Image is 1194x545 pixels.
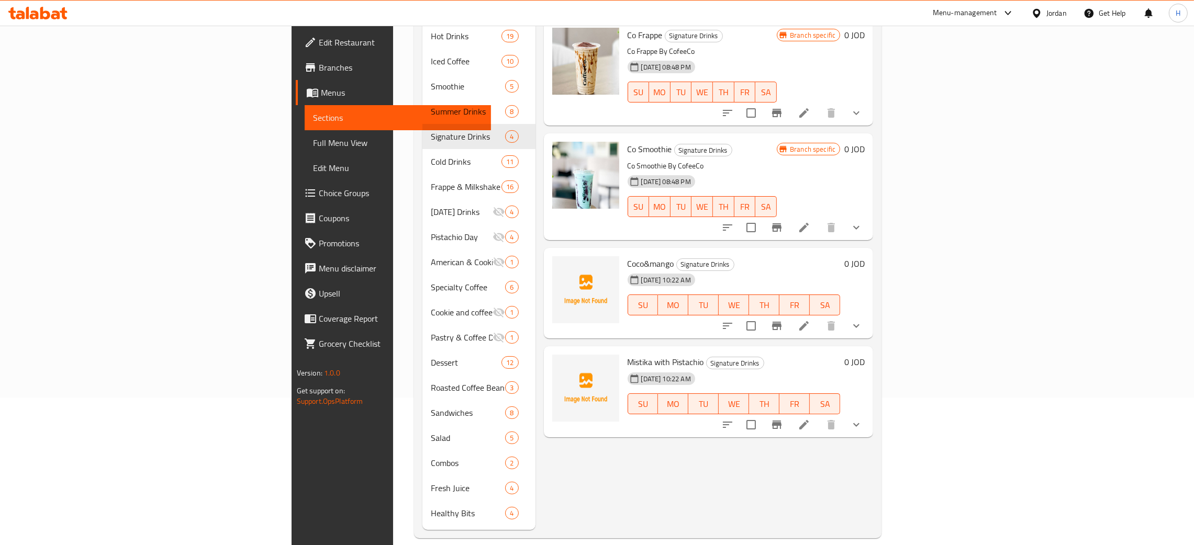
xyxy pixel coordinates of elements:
[696,199,709,214] span: WE
[665,30,723,42] div: Signature Drinks
[632,199,645,214] span: SU
[431,281,505,293] span: Specialty Coffee
[740,315,762,337] span: Select to update
[506,232,518,242] span: 4
[628,45,777,58] p: Co Frappe By CofeeCo
[321,86,483,99] span: Menus
[422,400,535,425] div: Sandwiches8
[723,298,745,313] span: WE
[422,300,535,325] div: Cookie and coffee Duo1
[431,507,505,519] span: Healthy Bits
[506,383,518,393] span: 3
[658,393,688,414] button: MO
[850,221,863,234] svg: Show Choices
[798,418,810,431] a: Edit menu item
[715,100,740,126] button: sort-choices
[675,144,732,156] span: Signature Drinks
[296,281,491,306] a: Upsell
[431,331,493,344] div: Pastry & Coffee Duo
[628,256,674,271] span: Coco&mango
[753,298,775,313] span: TH
[506,257,518,267] span: 1
[422,350,535,375] div: Dessert12
[505,206,518,218] div: items
[324,366,340,380] span: 1.0.0
[814,396,836,412] span: SA
[1046,7,1067,19] div: Jordan
[422,99,535,124] div: Summer Drinks8
[297,394,363,408] a: Support.OpsPlatform
[691,82,713,103] button: WE
[319,237,483,249] span: Promotions
[296,180,491,206] a: Choice Groups
[506,458,518,468] span: 2
[734,82,756,103] button: FR
[296,256,491,281] a: Menu disclaimer
[798,107,810,119] a: Edit menu item
[844,100,869,126] button: show more
[707,357,764,369] span: Signature Drinks
[632,85,645,100] span: SU
[844,412,869,437] button: show more
[632,396,654,412] span: SU
[501,155,518,168] div: items
[431,482,505,494] span: Fresh Juice
[844,256,865,271] h6: 0 JOD
[422,275,535,300] div: Specialty Coffee6
[819,412,844,437] button: delete
[431,130,505,143] div: Signature Drinks
[313,137,483,149] span: Full Menu View
[506,433,518,443] span: 5
[422,199,535,224] div: [DATE] Drinks4
[296,306,491,331] a: Coverage Report
[764,412,789,437] button: Branch-specific-item
[798,320,810,332] a: Edit menu item
[810,294,840,315] button: SA
[717,85,730,100] span: TH
[653,199,666,214] span: MO
[431,406,505,419] span: Sandwiches
[431,80,505,93] span: Smoothie
[844,28,865,42] h6: 0 JOD
[506,82,518,92] span: 5
[422,475,535,501] div: Fresh Juice4
[431,155,501,168] span: Cold Drinks
[505,381,518,394] div: items
[713,196,734,217] button: TH
[665,30,722,42] span: Signature Drinks
[628,141,672,157] span: Co Smoothie
[431,356,501,369] div: Dessert
[502,358,518,368] span: 12
[505,130,518,143] div: items
[739,85,752,100] span: FR
[688,294,719,315] button: TU
[502,157,518,167] span: 11
[850,320,863,332] svg: Show Choices
[422,19,535,530] nav: Menu sections
[779,393,810,414] button: FR
[502,31,518,41] span: 19
[740,414,762,436] span: Select to update
[784,396,806,412] span: FR
[501,180,518,193] div: items
[431,256,493,268] div: American & Cookie Combo
[505,105,518,118] div: items
[296,231,491,256] a: Promotions
[305,105,491,130] a: Sections
[431,55,501,67] div: Iced Coffee
[850,107,863,119] svg: Show Choices
[505,432,518,444] div: items
[431,432,505,444] span: Salad
[779,294,810,315] button: FR
[819,215,844,240] button: delete
[739,199,752,214] span: FR
[691,196,713,217] button: WE
[814,298,836,313] span: SA
[632,298,654,313] span: SU
[505,507,518,519] div: items
[677,258,734,270] span: Signature Drinks
[296,206,491,231] a: Coupons
[319,187,483,199] span: Choice Groups
[764,313,789,338] button: Branch-specific-item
